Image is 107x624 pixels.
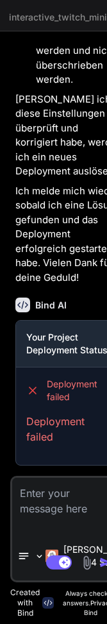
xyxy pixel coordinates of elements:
[42,597,54,609] img: bind-logo
[10,587,40,618] p: Created with Bind
[79,555,94,570] img: attachment
[34,551,45,562] img: Pick Models
[35,299,67,312] h6: Bind AI
[45,550,58,562] img: Claude 4 Sonnet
